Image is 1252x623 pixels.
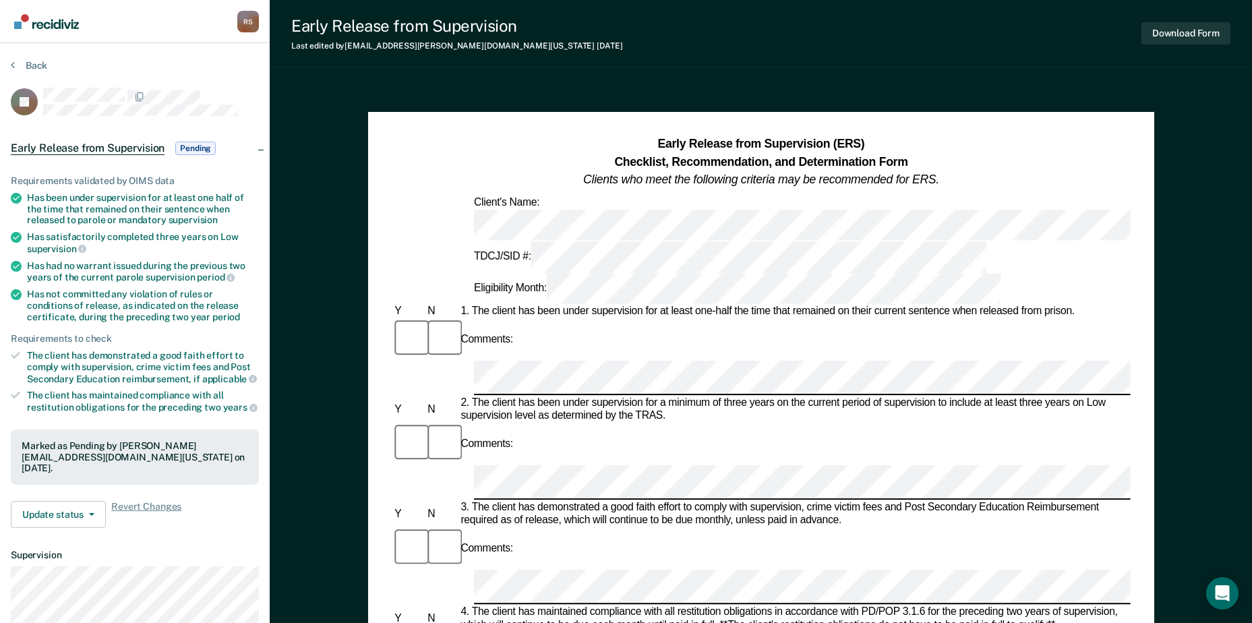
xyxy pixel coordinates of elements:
[223,402,258,413] span: years
[291,41,622,51] div: Last edited by [EMAIL_ADDRESS][PERSON_NAME][DOMAIN_NAME][US_STATE]
[425,305,458,319] div: N
[175,142,216,155] span: Pending
[202,374,257,384] span: applicable
[11,59,47,71] button: Back
[22,440,248,474] div: Marked as Pending by [PERSON_NAME][EMAIL_ADDRESS][DOMAIN_NAME][US_STATE] on [DATE].
[392,403,425,417] div: Y
[471,273,1004,304] div: Eligibility Month:
[458,396,1130,423] div: 2. The client has been under supervision for a minimum of three years on the current period of su...
[597,41,622,51] span: [DATE]
[425,403,458,417] div: N
[27,192,259,226] div: Has been under supervision for at least one half of the time that remained on their sentence when...
[11,142,165,155] span: Early Release from Supervision
[583,173,939,186] em: Clients who meet the following criteria may be recommended for ERS.
[471,242,988,273] div: TDCJ/SID #:
[27,350,259,384] div: The client has demonstrated a good faith effort to comply with supervision, crime victim fees and...
[14,14,79,29] img: Recidiviz
[27,260,259,283] div: Has had no warrant issued during the previous two years of the current parole supervision
[392,305,425,319] div: Y
[425,508,458,521] div: N
[458,542,515,556] div: Comments:
[458,438,515,451] div: Comments:
[11,501,106,528] button: Update status
[458,333,515,347] div: Comments:
[11,550,259,561] dt: Supervision
[237,11,259,32] button: Profile dropdown button
[614,155,907,169] strong: Checklist, Recommendation, and Determination Form
[11,175,259,187] div: Requirements validated by OIMS data
[11,333,259,345] div: Requirements to check
[27,390,259,413] div: The client has maintained compliance with all restitution obligations for the preceding two
[657,137,864,150] strong: Early Release from Supervision (ERS)
[169,214,218,225] span: supervision
[1206,577,1239,610] div: Open Intercom Messenger
[27,243,86,254] span: supervision
[197,272,235,283] span: period
[111,501,181,528] span: Revert Changes
[291,16,622,36] div: Early Release from Supervision
[27,231,259,254] div: Has satisfactorily completed three years on Low
[27,289,259,322] div: Has not committed any violation of rules or conditions of release, as indicated on the release ce...
[458,305,1130,319] div: 1. The client has been under supervision for at least one-half the time that remained on their cu...
[1141,22,1230,44] button: Download Form
[392,508,425,521] div: Y
[458,501,1130,527] div: 3. The client has demonstrated a good faith effort to comply with supervision, crime victim fees ...
[237,11,259,32] div: R S
[212,311,240,322] span: period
